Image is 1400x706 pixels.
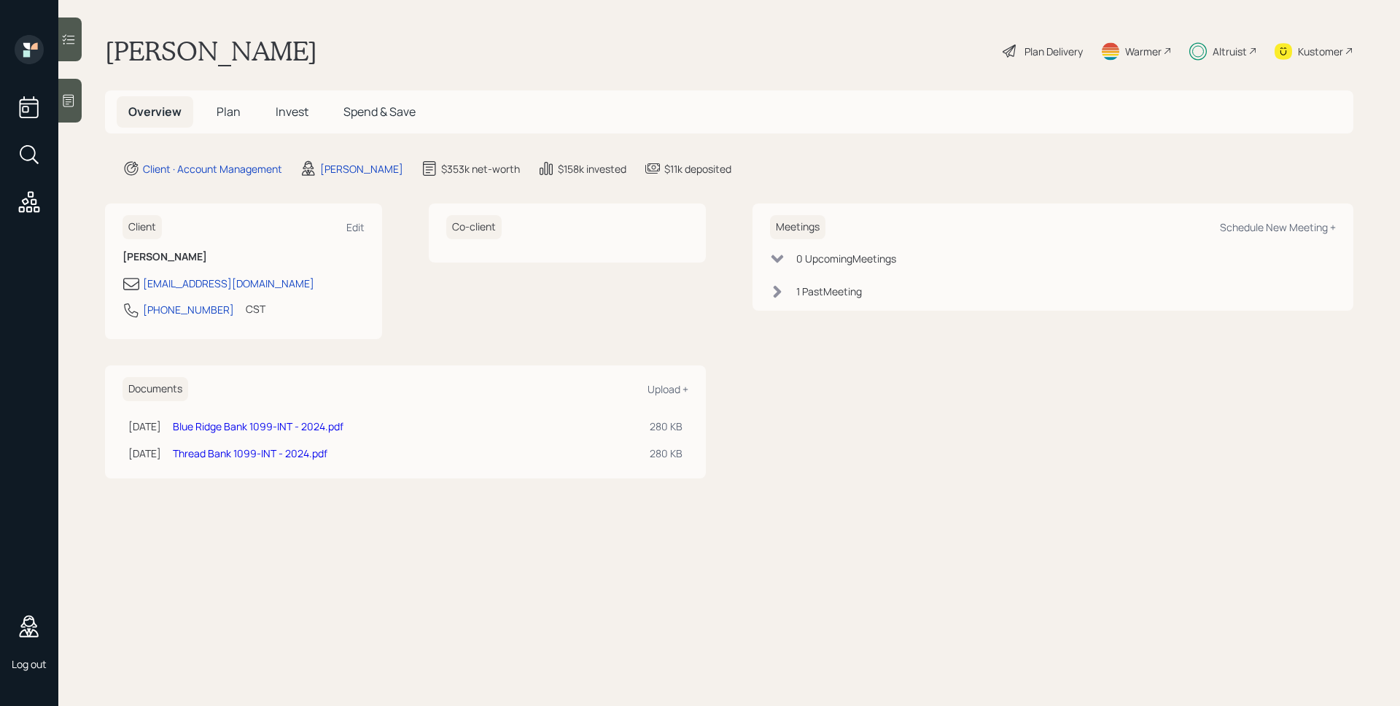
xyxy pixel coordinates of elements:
div: Log out [12,657,47,671]
div: [PERSON_NAME] [320,161,403,176]
div: $11k deposited [664,161,731,176]
a: Thread Bank 1099-INT - 2024.pdf [173,446,327,460]
div: [DATE] [128,446,161,461]
div: 280 KB [650,419,682,434]
h6: Client [122,215,162,239]
div: Schedule New Meeting + [1220,220,1336,234]
div: Kustomer [1298,44,1343,59]
span: Plan [217,104,241,120]
span: Invest [276,104,308,120]
span: Overview [128,104,182,120]
div: [EMAIL_ADDRESS][DOMAIN_NAME] [143,276,314,291]
span: Spend & Save [343,104,416,120]
h1: [PERSON_NAME] [105,35,317,67]
h6: Meetings [770,215,825,239]
div: Client · Account Management [143,161,282,176]
div: Altruist [1213,44,1247,59]
div: $353k net-worth [441,161,520,176]
a: Blue Ridge Bank 1099-INT - 2024.pdf [173,419,343,433]
div: 1 Past Meeting [796,284,862,299]
div: [PHONE_NUMBER] [143,302,234,317]
h6: Co-client [446,215,502,239]
div: Upload + [647,382,688,396]
div: Edit [346,220,365,234]
div: Plan Delivery [1024,44,1083,59]
div: 280 KB [650,446,682,461]
h6: [PERSON_NAME] [122,251,365,263]
div: Warmer [1125,44,1162,59]
div: [DATE] [128,419,161,434]
div: 0 Upcoming Meeting s [796,251,896,266]
h6: Documents [122,377,188,401]
div: $158k invested [558,161,626,176]
div: CST [246,301,265,317]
